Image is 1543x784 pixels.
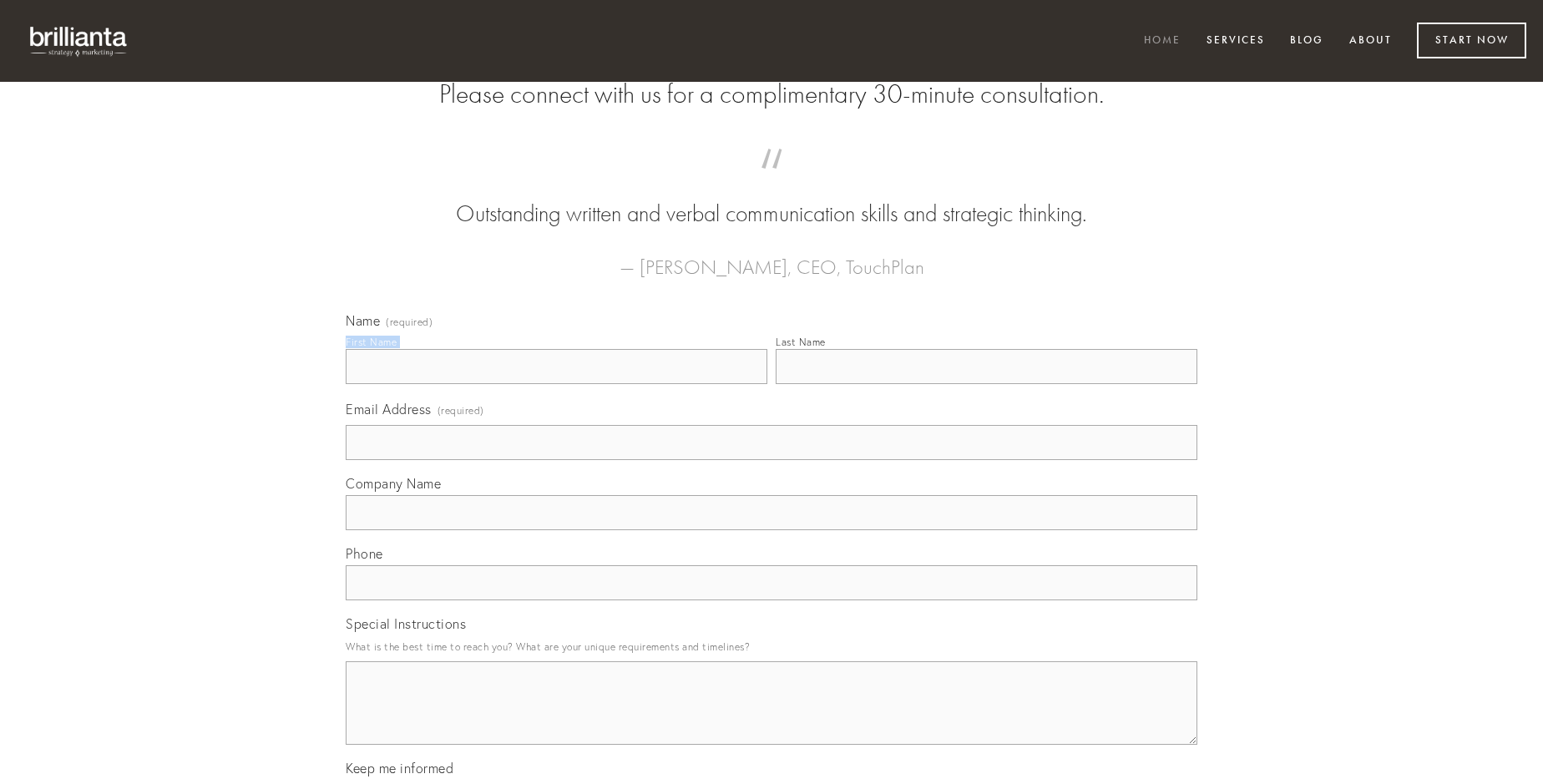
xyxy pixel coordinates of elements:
[17,17,142,65] img: brillianta - research, strategy, marketing
[1133,28,1191,55] a: Home
[776,336,826,348] div: Last Name
[346,615,466,632] span: Special Instructions
[1417,23,1526,58] a: Start Now
[372,165,1171,230] blockquote: Outstanding written and verbal communication skills and strategic thinking.
[1338,28,1403,55] a: About
[1196,28,1276,55] a: Services
[346,635,1197,658] p: What is the best time to reach you? What are your unique requirements and timelines?
[346,475,441,492] span: Company Name
[346,760,453,776] span: Keep me informed
[346,336,397,348] div: First Name
[346,401,432,417] span: Email Address
[386,317,433,327] span: (required)
[438,399,484,422] span: (required)
[372,230,1171,284] figcaption: — [PERSON_NAME], CEO, TouchPlan
[346,78,1197,110] h2: Please connect with us for a complimentary 30-minute consultation.
[372,165,1171,198] span: “
[1279,28,1334,55] a: Blog
[346,312,380,329] span: Name
[346,545,383,562] span: Phone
